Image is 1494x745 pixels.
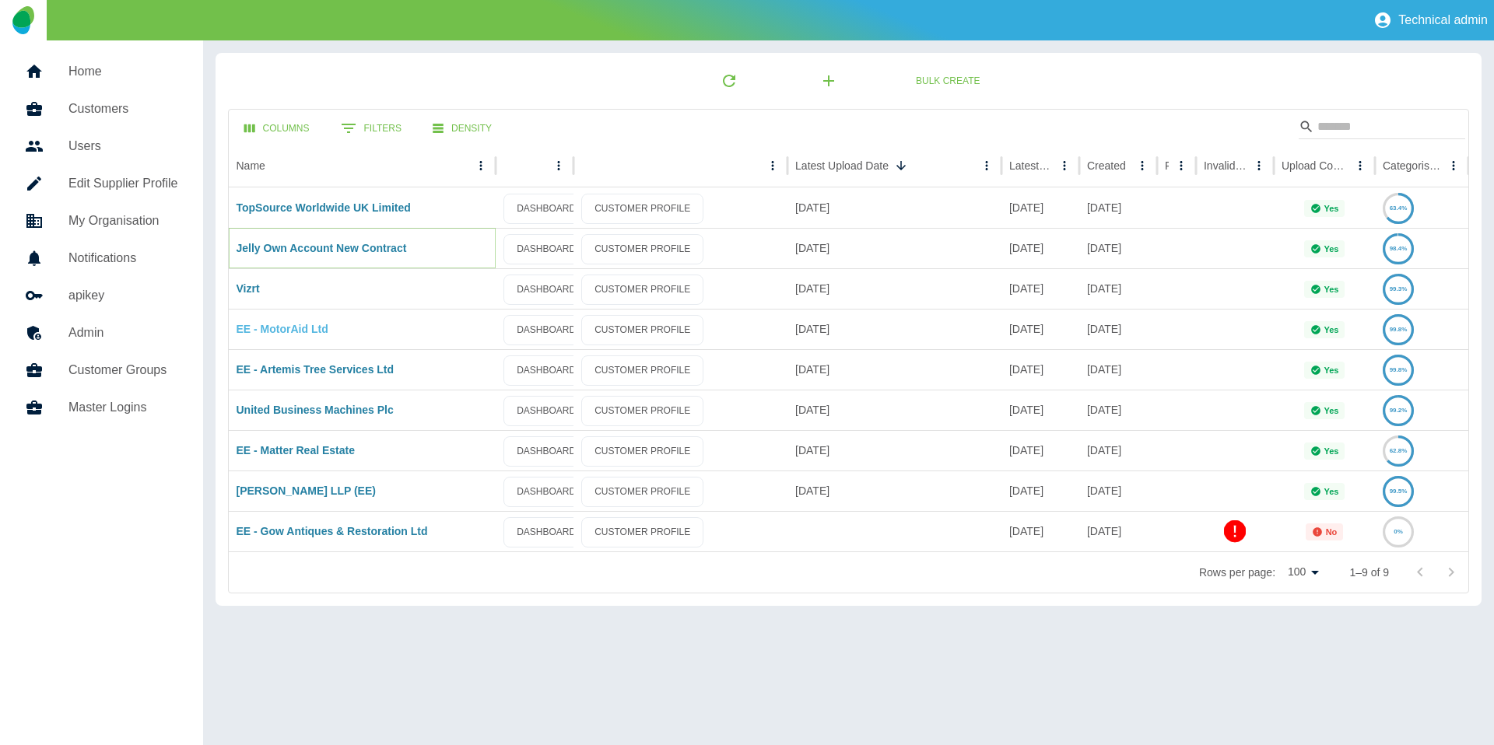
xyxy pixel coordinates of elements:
[1306,523,1344,540] div: Not all required reports for this customer were uploaded for the latest usage month.
[1383,484,1414,497] a: 99.5%
[787,430,1001,470] div: 16 Sep 2025
[12,53,191,90] a: Home
[1324,406,1339,415] p: Yes
[503,275,589,305] a: DASHBOARD
[1443,155,1464,177] button: Categorised column menu
[1324,366,1339,375] p: Yes
[12,314,191,352] a: Admin
[1390,447,1408,454] text: 62.8%
[1079,390,1157,430] div: 12 Sep 2025
[68,100,178,118] h5: Customers
[1165,159,1169,172] div: Ref
[1001,511,1079,551] div: 16 Sep 2025
[1383,323,1414,335] a: 99.8%
[237,323,328,335] a: EE - MotorAid Ltd
[1390,366,1408,373] text: 99.8%
[1390,326,1408,333] text: 99.8%
[581,436,703,467] a: CUSTOMER PROFILE
[68,361,178,379] h5: Customer Groups
[68,398,178,417] h5: Master Logins
[1324,487,1339,496] p: Yes
[548,155,570,177] button: column menu
[787,349,1001,390] div: 16 Sep 2025
[1367,5,1494,36] button: Technical admin
[420,114,504,143] button: Density
[1001,430,1079,470] div: 24 Aug 2025
[787,187,1001,228] div: 16 Sep 2025
[237,159,265,172] div: Name
[1390,488,1408,495] text: 99.5%
[1282,159,1348,172] div: Upload Complete
[237,282,260,295] a: Vizrt
[1324,204,1339,213] p: Yes
[12,277,191,314] a: apikey
[1001,187,1079,228] div: 21 Aug 2025
[1001,390,1079,430] div: 11 Sep 2025
[68,174,178,193] h5: Edit Supplier Profile
[1079,349,1157,390] div: 12 Sep 2025
[1394,528,1403,535] text: 0%
[1383,525,1414,537] a: 0%
[1199,565,1275,580] p: Rows per page:
[1324,244,1339,254] p: Yes
[68,286,178,305] h5: apikey
[1349,155,1371,177] button: Upload Complete column menu
[503,436,589,467] a: DASHBOARD
[1326,527,1338,537] p: No
[903,67,992,96] a: Bulk Create
[976,155,998,177] button: Latest Upload Date column menu
[787,470,1001,511] div: 16 Sep 2025
[1079,511,1157,551] div: 12 Sep 2025
[1079,430,1157,470] div: 12 Sep 2025
[1383,444,1414,456] a: 62.8%
[12,202,191,240] a: My Organisation
[1324,325,1339,334] p: Yes
[1282,561,1324,583] div: 100
[1248,155,1270,177] button: Invalid Creds column menu
[68,212,178,230] h5: My Organisation
[12,128,191,165] a: Users
[237,242,407,254] a: Jelly Own Account New Contract
[68,249,178,268] h5: Notifications
[1324,285,1339,294] p: Yes
[237,404,394,416] a: United Business Machines Plc
[12,240,191,277] a: Notifications
[787,390,1001,430] div: 16 Sep 2025
[503,315,589,345] a: DASHBOARD
[1087,159,1126,172] div: Created
[12,389,191,426] a: Master Logins
[503,234,589,264] a: DASHBOARD
[1390,285,1408,292] text: 99.3%
[1001,228,1079,268] div: 30 Aug 2025
[503,355,589,386] a: DASHBOARD
[581,355,703,386] a: CUSTOMER PROFILE
[503,396,589,426] a: DASHBOARD
[795,159,889,172] div: Latest Upload Date
[581,477,703,507] a: CUSTOMER PROFILE
[503,477,589,507] a: DASHBOARD
[787,309,1001,349] div: 16 Sep 2025
[581,396,703,426] a: CUSTOMER PROFILE
[1383,404,1414,416] a: 99.2%
[1299,114,1465,142] div: Search
[1324,446,1339,456] p: Yes
[68,324,178,342] h5: Admin
[1390,407,1408,414] text: 99.2%
[237,444,356,456] a: EE - Matter Real Estate
[787,268,1001,309] div: 16 Sep 2025
[581,194,703,224] a: CUSTOMER PROFILE
[1383,363,1414,376] a: 99.8%
[237,363,395,376] a: EE - Artemis Tree Services Ltd
[503,517,589,547] a: DASHBOARD
[581,275,703,305] a: CUSTOMER PROFILE
[762,155,784,177] button: column menu
[1009,159,1052,172] div: Latest Usage
[890,155,912,177] button: Sort
[1079,470,1157,511] div: 12 Sep 2025
[1001,309,1079,349] div: 26 Aug 2025
[1054,155,1075,177] button: Latest Usage column menu
[1079,228,1157,268] div: 12 Sep 2025
[237,525,428,537] a: EE - Gow Antiques & Restoration Ltd
[1383,282,1414,295] a: 99.3%
[470,155,492,177] button: Name column menu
